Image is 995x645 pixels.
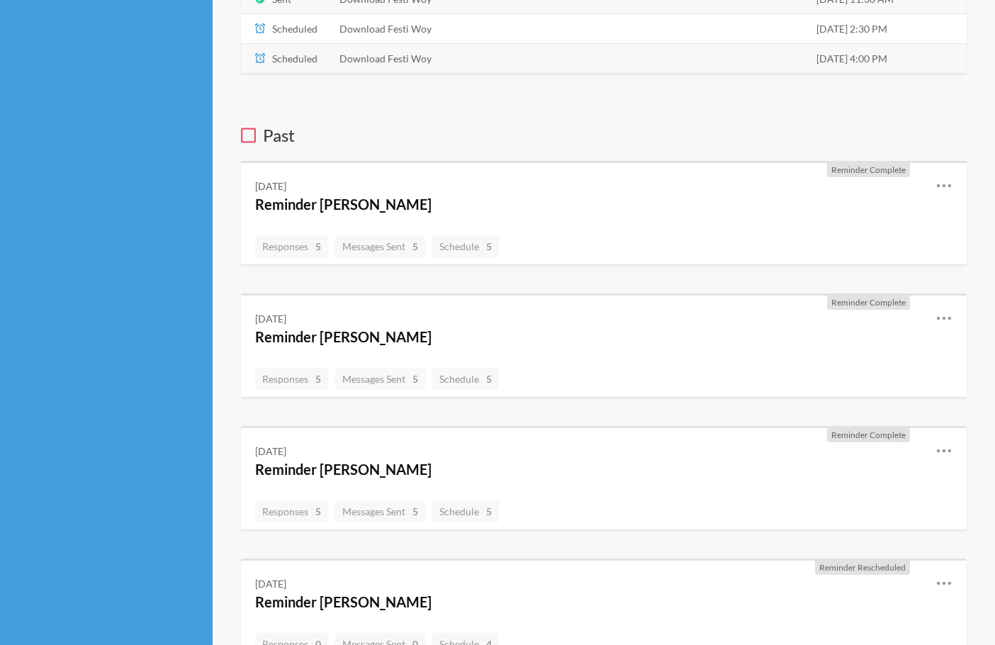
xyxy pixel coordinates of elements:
strong: 5 [412,504,418,519]
td: [DATE] 2:30 PM [808,13,967,43]
span: Responses [262,505,321,517]
td: Scheduled [241,13,331,43]
a: Messages Sent5 [335,368,425,390]
a: Responses5 [255,235,328,257]
div: [DATE] [255,179,286,193]
td: Scheduled [241,43,331,73]
span: Schedule [439,240,492,252]
span: Reminder Rescheduled [819,562,906,573]
a: Responses5 [255,500,328,522]
strong: 5 [315,371,321,386]
a: Reminder [PERSON_NAME] [255,328,432,345]
strong: 5 [315,239,321,254]
td: [DATE] 4:00 PM [808,43,967,73]
span: Responses [262,373,321,385]
h3: Past [241,123,967,147]
a: Reminder [PERSON_NAME] [255,461,432,478]
strong: 5 [315,504,321,519]
a: Reminder [PERSON_NAME] [255,593,432,610]
strong: 5 [486,371,492,386]
a: Schedule5 [432,500,499,522]
a: Schedule5 [432,368,499,390]
a: Messages Sent5 [335,235,425,257]
a: Reminder [PERSON_NAME] [255,196,432,213]
a: Messages Sent5 [335,500,425,522]
span: Reminder Complete [831,297,906,308]
span: Reminder Complete [831,430,906,440]
div: [DATE] [255,311,286,326]
strong: 5 [486,239,492,254]
span: Messages Sent [342,505,418,517]
span: Responses [262,240,321,252]
span: Schedule [439,505,492,517]
div: [DATE] [255,576,286,591]
a: Schedule5 [432,235,499,257]
a: Responses5 [255,368,328,390]
td: Download Festi Woy [331,13,808,43]
td: Download Festi Woy [331,43,808,73]
span: Messages Sent [342,373,418,385]
strong: 5 [412,239,418,254]
strong: 5 [486,504,492,519]
div: [DATE] [255,444,286,459]
span: Reminder Complete [831,164,906,175]
span: Messages Sent [342,240,418,252]
span: Schedule [439,373,492,385]
strong: 5 [412,371,418,386]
